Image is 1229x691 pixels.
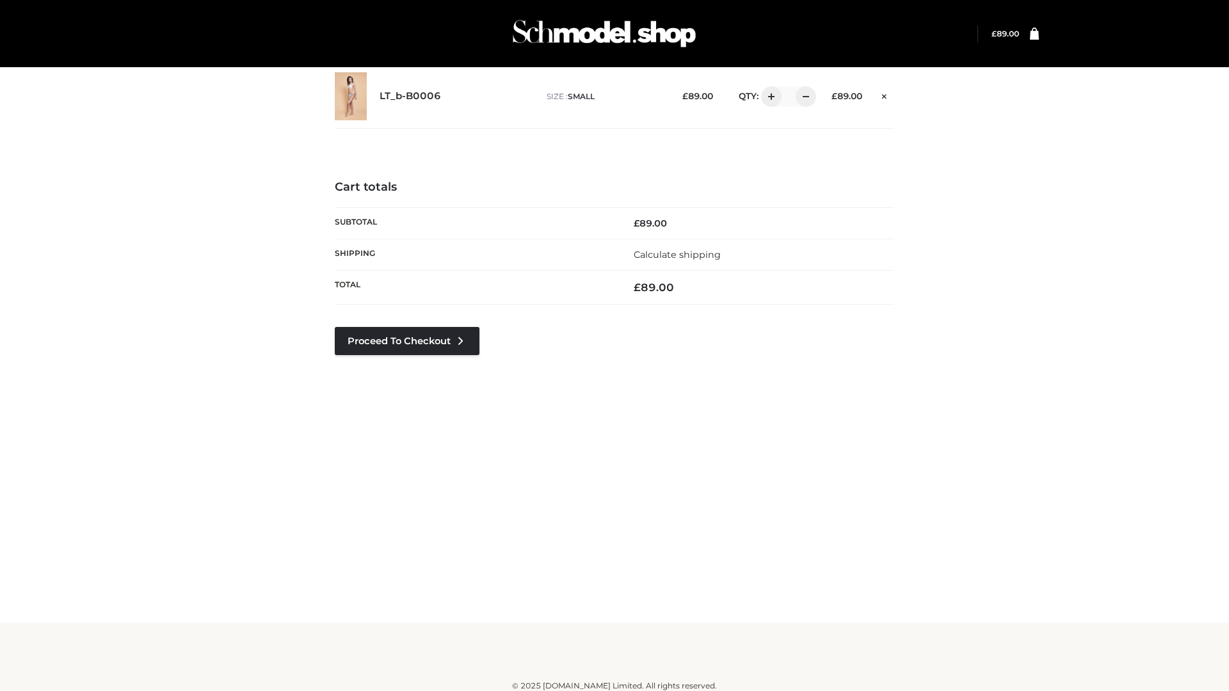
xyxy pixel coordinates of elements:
a: Remove this item [875,86,894,103]
span: £ [992,29,997,38]
a: £89.00 [992,29,1019,38]
span: £ [831,91,837,101]
bdi: 89.00 [634,218,667,229]
span: SMALL [568,91,595,101]
th: Subtotal [335,207,614,239]
div: QTY: [726,86,812,107]
a: Proceed to Checkout [335,327,479,355]
bdi: 89.00 [682,91,713,101]
h4: Cart totals [335,180,894,195]
p: size : [547,91,663,102]
bdi: 89.00 [992,29,1019,38]
bdi: 89.00 [831,91,862,101]
th: Total [335,271,614,305]
th: Shipping [335,239,614,270]
bdi: 89.00 [634,281,674,294]
a: LT_b-B0006 [380,90,441,102]
img: Schmodel Admin 964 [508,8,700,59]
span: £ [682,91,688,101]
a: Calculate shipping [634,249,721,260]
span: £ [634,218,639,229]
span: £ [634,281,641,294]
